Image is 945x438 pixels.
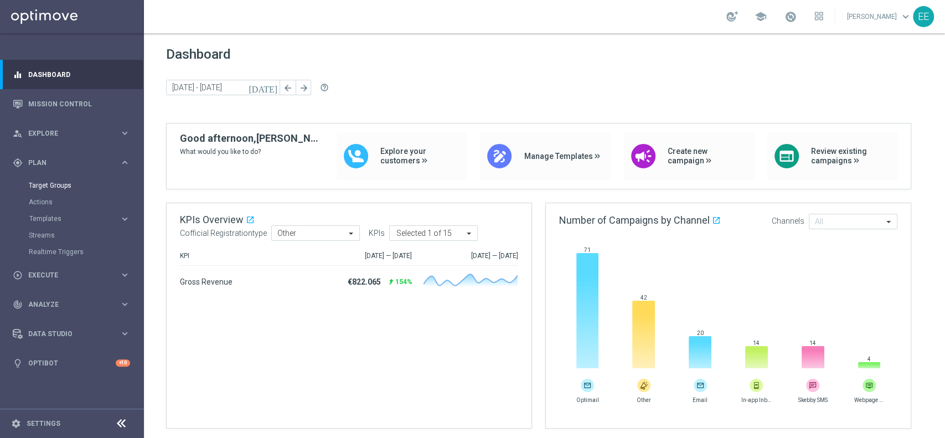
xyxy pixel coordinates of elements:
[13,300,120,310] div: Analyze
[120,157,130,168] i: keyboard_arrow_right
[12,129,131,138] button: person_search Explore keyboard_arrow_right
[120,270,130,280] i: keyboard_arrow_right
[29,214,131,223] button: Templates keyboard_arrow_right
[29,231,115,240] a: Streams
[12,70,131,79] button: equalizer Dashboard
[28,331,120,337] span: Data Studio
[12,100,131,109] button: Mission Control
[13,270,23,280] i: play_circle_outline
[13,158,23,168] i: gps_fixed
[13,300,23,310] i: track_changes
[13,348,130,378] div: Optibot
[29,215,109,222] span: Templates
[12,300,131,309] button: track_changes Analyze keyboard_arrow_right
[28,348,116,378] a: Optibot
[28,301,120,308] span: Analyze
[13,60,130,89] div: Dashboard
[29,248,115,256] a: Realtime Triggers
[28,89,130,118] a: Mission Control
[29,177,143,194] div: Target Groups
[12,158,131,167] button: gps_fixed Plan keyboard_arrow_right
[12,359,131,368] button: lightbulb Optibot +10
[13,70,23,80] i: equalizer
[755,11,767,23] span: school
[28,130,120,137] span: Explore
[29,215,120,222] div: Templates
[27,420,60,427] a: Settings
[12,271,131,280] button: play_circle_outline Execute keyboard_arrow_right
[28,159,120,166] span: Plan
[120,328,130,339] i: keyboard_arrow_right
[29,194,143,210] div: Actions
[913,6,934,27] div: EE
[28,272,120,279] span: Execute
[13,358,23,368] i: lightbulb
[13,329,120,339] div: Data Studio
[13,128,23,138] i: person_search
[13,128,120,138] div: Explore
[13,158,120,168] div: Plan
[120,214,130,224] i: keyboard_arrow_right
[29,244,143,260] div: Realtime Triggers
[12,329,131,338] button: Data Studio keyboard_arrow_right
[900,11,912,23] span: keyboard_arrow_down
[29,198,115,207] a: Actions
[13,89,130,118] div: Mission Control
[29,210,143,227] div: Templates
[29,181,115,190] a: Target Groups
[120,299,130,310] i: keyboard_arrow_right
[120,128,130,138] i: keyboard_arrow_right
[13,270,120,280] div: Execute
[846,8,913,25] a: [PERSON_NAME]keyboard_arrow_down
[29,227,143,244] div: Streams
[116,359,130,367] div: +10
[11,419,21,429] i: settings
[28,60,130,89] a: Dashboard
